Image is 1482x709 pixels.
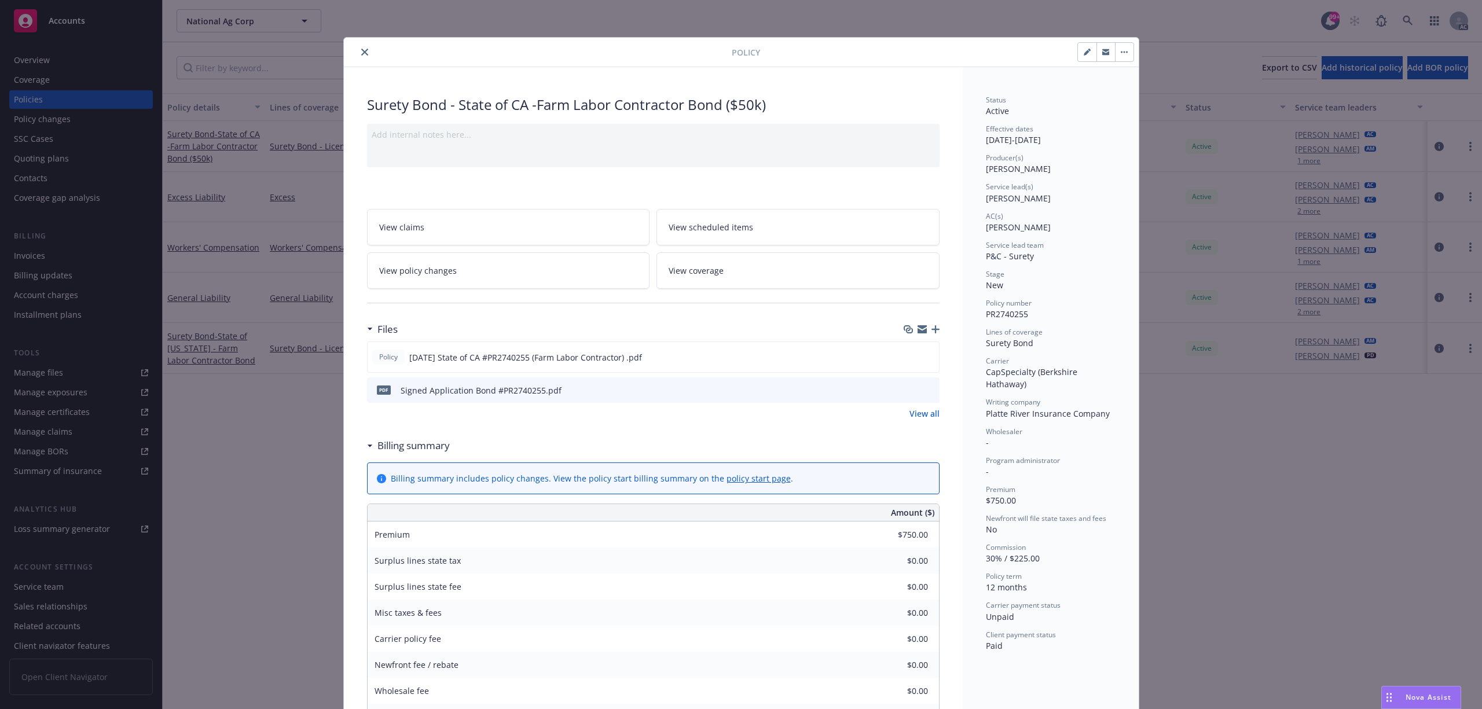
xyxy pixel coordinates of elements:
span: pdf [377,385,391,394]
span: View coverage [669,265,724,277]
span: Unpaid [986,611,1014,622]
div: Files [367,322,398,337]
span: 12 months [986,582,1027,593]
input: 0.00 [860,526,935,543]
span: Stage [986,269,1004,279]
span: - [986,466,989,477]
span: Policy term [986,571,1022,581]
a: View claims [367,209,650,245]
input: 0.00 [860,578,935,596]
span: Nova Assist [1406,692,1451,702]
span: - [986,437,989,448]
span: P&C - Surety [986,251,1034,262]
button: download file [906,384,915,396]
span: Carrier payment status [986,600,1061,610]
span: Program administrator [986,455,1060,465]
button: preview file [924,351,934,363]
input: 0.00 [860,604,935,622]
span: Policy [732,46,760,58]
span: Surety Bond [986,337,1033,348]
span: No [986,524,997,535]
a: View coverage [656,252,940,289]
span: [PERSON_NAME] [986,163,1051,174]
span: New [986,280,1003,291]
div: Billing summary [367,438,450,453]
span: Policy number [986,298,1032,308]
span: Platte River Insurance Company [986,408,1110,419]
span: Newfront fee / rebate [375,659,458,670]
button: download file [905,351,915,363]
div: Drag to move [1382,686,1396,708]
span: Amount ($) [891,506,934,519]
span: View claims [379,221,424,233]
span: Status [986,95,1006,105]
input: 0.00 [860,630,935,648]
input: 0.00 [860,552,935,570]
span: Producer(s) [986,153,1024,163]
span: View scheduled items [669,221,753,233]
div: Surety Bond - State of CA -Farm Labor Contractor Bond ($50k) [367,95,940,115]
span: Writing company [986,397,1040,407]
span: [PERSON_NAME] [986,193,1051,204]
span: PR2740255 [986,308,1028,319]
button: close [358,45,372,59]
button: preview file [925,384,935,396]
input: 0.00 [860,682,935,700]
div: Add internal notes here... [372,128,935,141]
button: Nova Assist [1381,686,1461,709]
span: Surplus lines state fee [375,581,461,592]
span: Service lead(s) [986,182,1033,192]
span: Lines of coverage [986,327,1043,337]
span: $750.00 [986,495,1016,506]
span: Effective dates [986,124,1033,134]
div: [DATE] - [DATE] [986,124,1116,146]
span: Surplus lines state tax [375,555,461,566]
span: Client payment status [986,630,1056,640]
span: Commission [986,542,1026,552]
a: View scheduled items [656,209,940,245]
span: Paid [986,640,1003,651]
span: Premium [375,529,410,540]
h3: Files [377,322,398,337]
span: CapSpecialty (Berkshire Hathaway) [986,366,1080,390]
span: Newfront will file state taxes and fees [986,513,1106,523]
a: policy start page [727,473,791,484]
span: Policy [377,352,400,362]
input: 0.00 [860,656,935,674]
span: Wholesale fee [375,685,429,696]
span: [PERSON_NAME] [986,222,1051,233]
span: Carrier [986,356,1009,366]
span: Misc taxes & fees [375,607,442,618]
span: View policy changes [379,265,457,277]
span: Active [986,105,1009,116]
div: Signed Application Bond #PR2740255.pdf [401,384,562,396]
a: View all [909,407,940,420]
span: Carrier policy fee [375,633,441,644]
span: Wholesaler [986,427,1022,436]
span: Premium [986,484,1015,494]
div: Billing summary includes policy changes. View the policy start billing summary on the . [391,472,793,484]
span: AC(s) [986,211,1003,221]
a: View policy changes [367,252,650,289]
span: Service lead team [986,240,1044,250]
h3: Billing summary [377,438,450,453]
span: [DATE] State of CA #PR2740255 (Farm Labor Contractor) .pdf [409,351,642,363]
span: 30% / $225.00 [986,553,1040,564]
